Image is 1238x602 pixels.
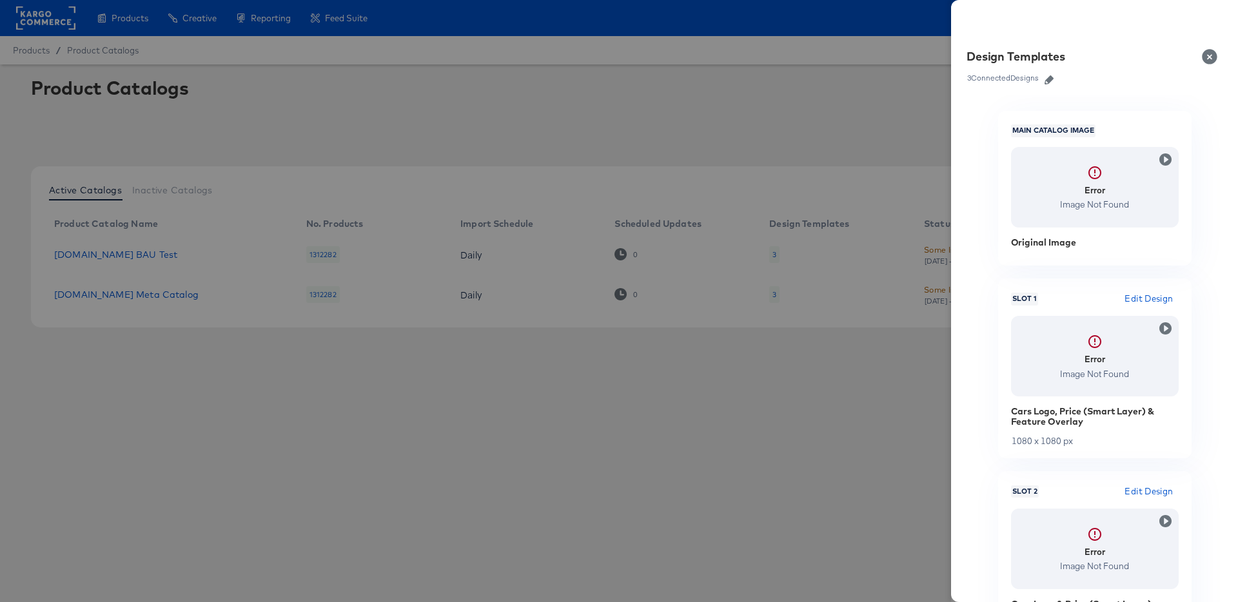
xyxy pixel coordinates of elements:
[1119,484,1178,499] button: Edit Design
[967,49,1065,64] div: Design Templates
[1011,126,1096,136] span: Main Catalog Image
[1011,237,1179,248] div: Original Image
[1011,406,1179,427] div: Cars Logo, Price (Smart Layer) & Feature Overlay
[1011,436,1179,445] div: 1080 x 1080 px
[1011,487,1039,497] span: Slot 2
[1194,39,1230,75] button: Close
[967,73,1039,83] div: 3 Connected Designs
[1125,484,1173,499] span: Edit Design
[1125,291,1173,306] span: Edit Design
[1011,294,1038,304] span: Slot 1
[1119,291,1178,306] button: Edit Design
